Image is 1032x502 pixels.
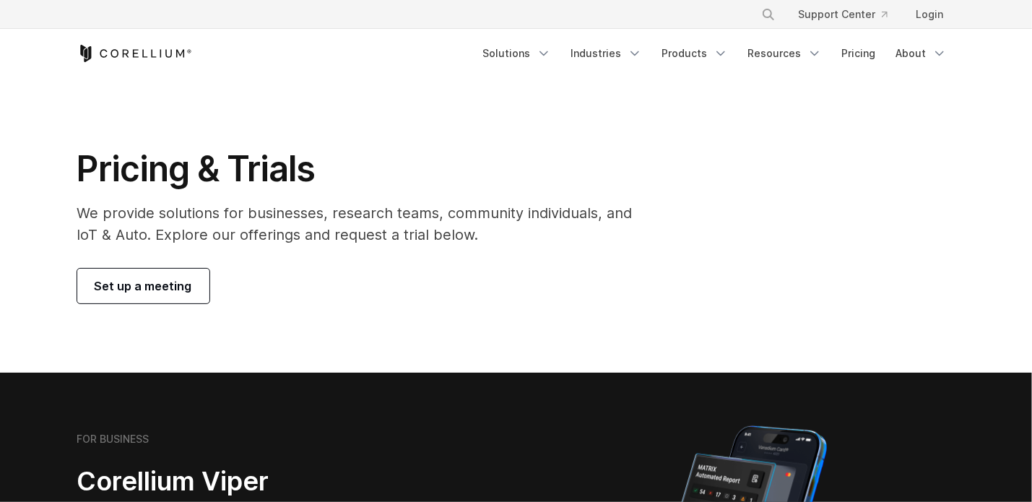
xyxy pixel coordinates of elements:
span: Set up a meeting [95,277,192,295]
a: Corellium Home [77,45,192,62]
a: Industries [563,40,651,66]
a: Pricing [833,40,885,66]
button: Search [755,1,781,27]
a: Set up a meeting [77,269,209,303]
a: Resources [740,40,831,66]
h6: FOR BUSINESS [77,433,149,446]
a: Products [654,40,737,66]
h2: Corellium Viper [77,465,447,498]
h1: Pricing & Trials [77,147,653,191]
div: Navigation Menu [474,40,955,66]
a: About [888,40,955,66]
a: Solutions [474,40,560,66]
a: Support Center [787,1,899,27]
a: Login [905,1,955,27]
p: We provide solutions for businesses, research teams, community individuals, and IoT & Auto. Explo... [77,202,653,246]
div: Navigation Menu [744,1,955,27]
